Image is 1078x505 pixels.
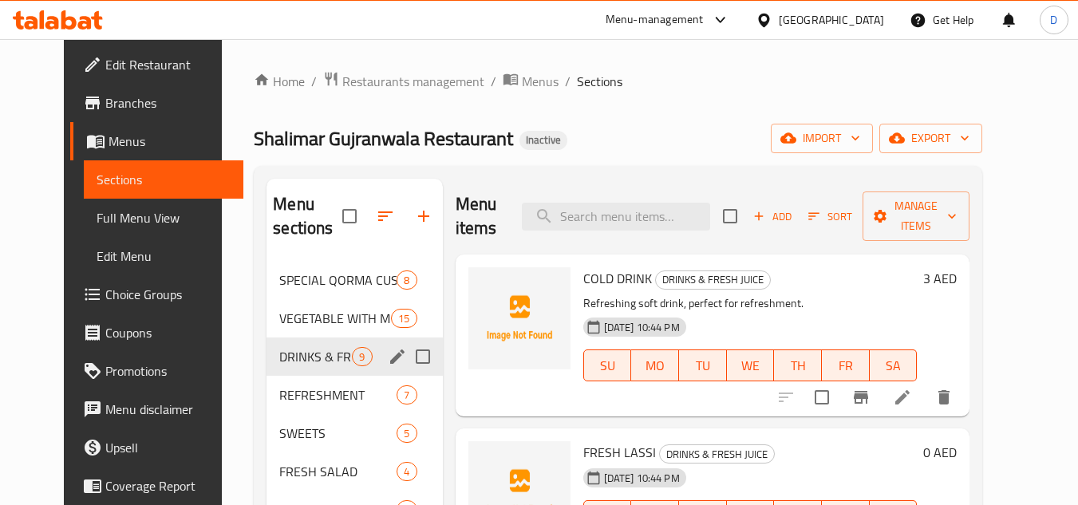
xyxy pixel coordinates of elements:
a: Branches [70,84,244,122]
span: Add [751,207,794,226]
div: SWEETS5 [267,414,442,452]
span: Menus [109,132,231,151]
span: Sections [577,72,622,91]
div: VEGETABLE WITH MEAT [279,309,391,328]
span: Upsell [105,438,231,457]
span: SPECIAL QORMA CUSINE [279,270,397,290]
h6: 3 AED [923,267,957,290]
span: Branches [105,93,231,112]
span: SA [876,354,911,377]
a: Menu disclaimer [70,390,244,428]
li: / [491,72,496,91]
button: Branch-specific-item [842,378,880,416]
span: Edit Menu [97,247,231,266]
button: TU [679,349,727,381]
span: Restaurants management [342,72,484,91]
span: 8 [397,273,416,288]
button: export [879,124,982,153]
button: WE [727,349,775,381]
a: Choice Groups [70,275,244,314]
button: delete [925,378,963,416]
span: TH [780,354,815,377]
nav: breadcrumb [254,71,982,92]
input: search [522,203,710,231]
span: [DATE] 10:44 PM [598,320,686,335]
span: Shalimar Gujranwala Restaurant [254,120,513,156]
button: edit [385,345,409,369]
button: SU [583,349,632,381]
span: TU [685,354,721,377]
p: Refreshing soft drink, perfect for refreshment. [583,294,918,314]
button: TH [774,349,822,381]
span: Sort [808,207,852,226]
span: Manage items [875,196,957,236]
div: REFRESHMENT7 [267,376,442,414]
span: FR [828,354,863,377]
span: Coupons [105,323,231,342]
h2: Menu items [456,192,503,240]
div: DRINKS & FRESH JUICE [659,444,775,464]
span: Choice Groups [105,285,231,304]
div: Inactive [519,131,567,150]
span: WE [733,354,768,377]
div: FRESH SALAD4 [267,452,442,491]
span: export [892,128,969,148]
a: Edit Menu [84,237,244,275]
span: Menu disclaimer [105,400,231,419]
span: import [784,128,860,148]
span: Select all sections [333,199,366,233]
li: / [565,72,571,91]
span: [DATE] 10:44 PM [598,471,686,486]
span: Inactive [519,133,567,147]
span: SU [590,354,626,377]
div: VEGETABLE WITH MEAT15 [267,299,442,337]
li: / [311,72,317,91]
div: Menu-management [606,10,704,30]
span: Add item [747,204,798,229]
a: Sections [84,160,244,199]
div: items [391,309,417,328]
button: MO [631,349,679,381]
span: DRINKS & FRESH JUICE [660,445,774,464]
span: Coverage Report [105,476,231,495]
span: D [1050,11,1057,29]
a: Upsell [70,428,244,467]
button: Add [747,204,798,229]
div: items [397,424,417,443]
span: 9 [353,349,371,365]
span: Select section [713,199,747,233]
a: Home [254,72,305,91]
span: Full Menu View [97,208,231,227]
span: DRINKS & FRESH JUICE [656,270,770,289]
a: Edit menu item [893,388,912,407]
button: Sort [804,204,856,229]
div: SPECIAL QORMA CUSINE8 [267,261,442,299]
span: 7 [397,388,416,403]
div: items [397,462,417,481]
span: REFRESHMENT [279,385,397,404]
span: COLD DRINK [583,266,652,290]
span: DRINKS & FRESH JUICE [279,347,352,366]
span: Menus [522,72,559,91]
div: DRINKS & FRESH JUICE9edit [267,337,442,376]
a: Edit Restaurant [70,45,244,84]
h2: Menu sections [273,192,342,240]
span: 5 [397,426,416,441]
div: items [397,270,417,290]
img: COLD DRINK [468,267,571,369]
a: Full Menu View [84,199,244,237]
div: [GEOGRAPHIC_DATA] [779,11,884,29]
span: Edit Restaurant [105,55,231,74]
a: Coupons [70,314,244,352]
span: FRESH LASSI [583,440,656,464]
span: FRESH SALAD [279,462,397,481]
a: Restaurants management [323,71,484,92]
span: Promotions [105,361,231,381]
a: Menus [503,71,559,92]
button: import [771,124,873,153]
a: Menus [70,122,244,160]
div: items [352,347,372,366]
